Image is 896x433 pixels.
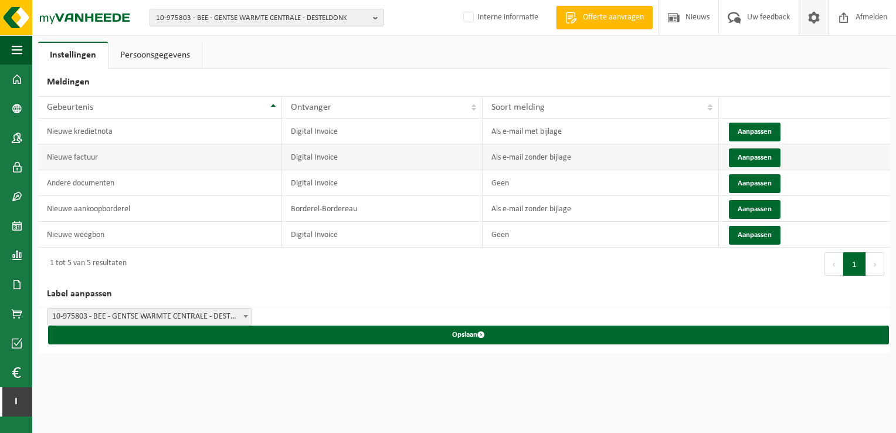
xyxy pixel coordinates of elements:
[282,222,483,248] td: Digital Invoice
[282,196,483,222] td: Borderel-Bordereau
[483,170,719,196] td: Geen
[38,222,282,248] td: Nieuwe weegbon
[483,144,719,170] td: Als e-mail zonder bijlage
[108,42,202,69] a: Persoonsgegevens
[47,103,93,112] span: Gebeurtenis
[38,69,890,96] h2: Meldingen
[483,119,719,144] td: Als e-mail met bijlage
[38,42,108,69] a: Instellingen
[48,326,889,344] button: Opslaan
[47,309,252,325] span: 10-975803 - BEE - GENTSE WARMTE CENTRALE - DESTELDONK
[282,144,483,170] td: Digital Invoice
[38,170,282,196] td: Andere documenten
[38,280,890,308] h2: Label aanpassen
[729,226,780,245] button: Aanpassen
[491,103,545,112] span: Soort melding
[729,148,780,167] button: Aanpassen
[729,174,780,193] button: Aanpassen
[291,103,331,112] span: Ontvanger
[38,119,282,144] td: Nieuwe kredietnota
[38,144,282,170] td: Nieuwe factuur
[866,252,884,276] button: Next
[729,200,780,219] button: Aanpassen
[556,6,653,29] a: Offerte aanvragen
[156,9,368,27] span: 10-975803 - BEE - GENTSE WARMTE CENTRALE - DESTELDONK
[12,387,21,417] span: I
[461,9,538,26] label: Interne informatie
[47,308,252,326] span: 10-975803 - BEE - GENTSE WARMTE CENTRALE - DESTELDONK
[483,222,719,248] td: Geen
[483,196,719,222] td: Als e-mail zonder bijlage
[824,252,843,276] button: Previous
[843,252,866,276] button: 1
[44,253,127,275] div: 1 tot 5 van 5 resultaten
[282,170,483,196] td: Digital Invoice
[282,119,483,144] td: Digital Invoice
[580,12,647,23] span: Offerte aanvragen
[38,196,282,222] td: Nieuwe aankoopborderel
[729,123,780,141] button: Aanpassen
[150,9,384,26] button: 10-975803 - BEE - GENTSE WARMTE CENTRALE - DESTELDONK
